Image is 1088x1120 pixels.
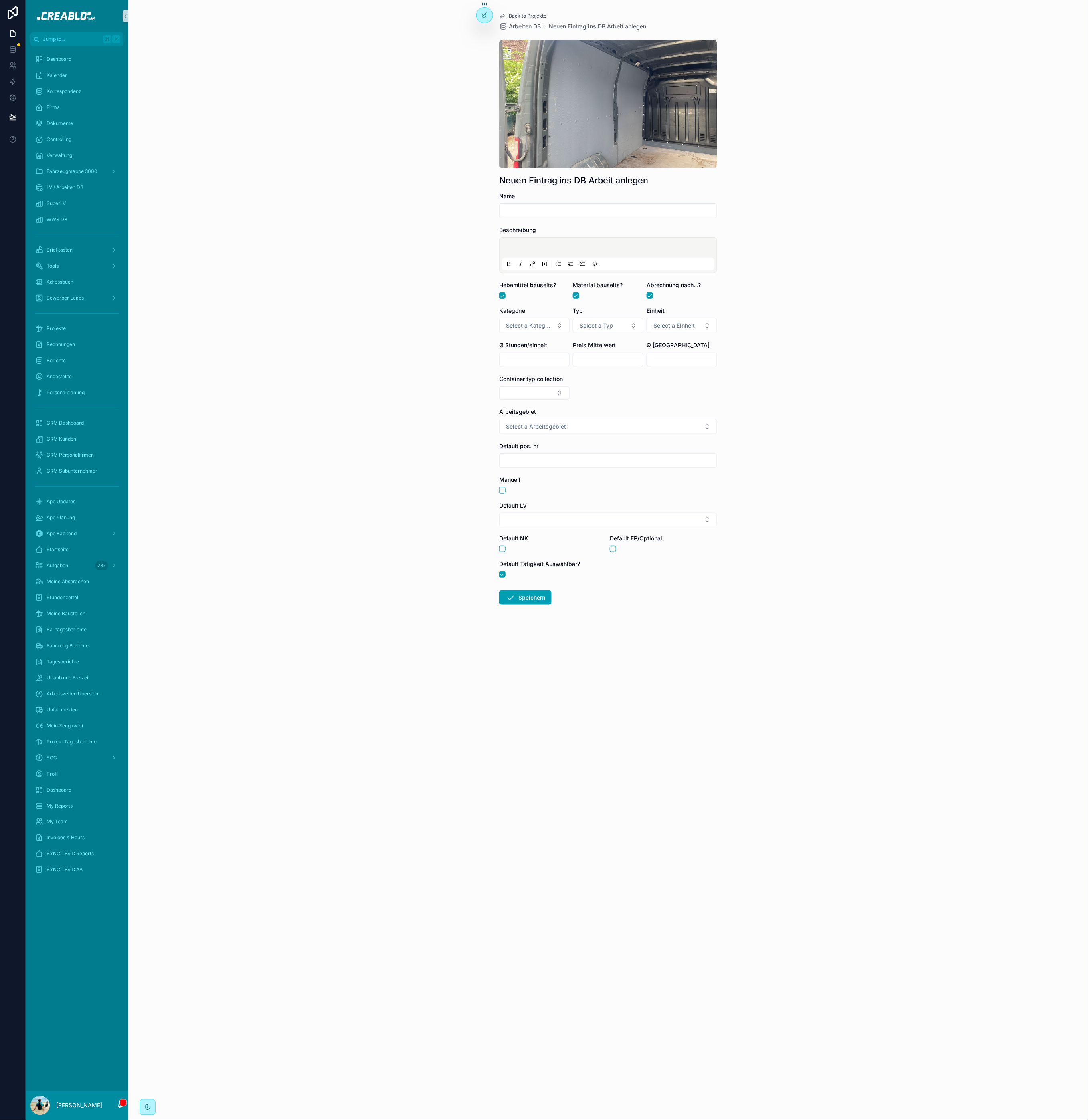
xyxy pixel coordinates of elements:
span: Name [499,193,515,199]
span: Ø [GEOGRAPHIC_DATA] [647,342,710,348]
span: CRM Kunden [47,436,76,442]
span: SuperLV [47,200,66,207]
a: Verwaltung [30,148,123,163]
a: Projekte [30,321,123,336]
span: Bautagesberichte [47,626,87,633]
span: Abrechnung nach...? [647,282,701,288]
span: Default Tätigkeit Auswählbar? [499,560,580,567]
a: Angestellte [30,369,123,384]
span: Invoices & Hours [47,835,85,841]
span: Meine Baustellen [47,610,85,617]
span: Aufgaben [47,562,68,569]
span: SCC [47,755,57,761]
a: Neuen Eintrag ins DB Arbeit anlegen [549,22,646,30]
span: Default EP/Optional [610,535,662,542]
span: Typ [573,307,583,314]
a: App Backend [30,526,123,541]
span: Beschreibung [499,226,536,233]
a: CRM Subunternehmer [30,464,123,478]
button: Select Button [573,318,643,333]
span: CRM Subunternehmer [47,468,97,474]
span: Stundenzettel [47,594,78,601]
a: My Reports [30,799,123,813]
span: Back to Projekte [509,13,546,19]
span: Default LV [499,502,527,509]
a: Dashboard [30,52,123,66]
a: SYNC TEST: AA [30,863,123,877]
span: Select a Einheit [653,322,695,330]
span: Default pos. nr [499,443,538,449]
span: CRM Personalfirmen [47,452,94,458]
span: Controlling [47,136,71,143]
span: Verwaltung [47,152,72,159]
a: App Updates [30,494,123,509]
span: Fahrzeug Berichte [47,643,89,649]
span: Arbeitsgebiet [499,408,536,415]
button: Select Button [647,318,717,333]
h1: Neuen Eintrag ins DB Arbeit anlegen [499,175,648,186]
span: Default NK [499,535,528,542]
a: SuperLV [30,196,123,211]
a: Personalplanung [30,385,123,400]
a: Aufgaben287 [30,558,123,573]
span: Projekt Tagesberichte [47,739,97,745]
span: Select a Kategorie [506,322,553,330]
span: Container typ collection [499,375,563,382]
span: Urlaub und Freizeit [47,675,90,681]
span: Projekte [47,325,66,332]
a: Unfall melden [30,703,123,717]
a: Arbeitszeiten Übersicht [30,687,123,701]
a: Firma [30,100,123,115]
span: Arbeiten DB [509,22,541,30]
a: Profil [30,767,123,781]
span: Bewerber Leads [47,295,84,301]
a: Startseite [30,542,123,557]
span: Jump to... [43,36,100,42]
span: K [113,36,119,42]
div: 287 [95,561,108,570]
a: Dokumente [30,116,123,131]
a: Invoices & Hours [30,831,123,845]
a: CRM Dashboard [30,416,123,430]
a: App Planung [30,510,123,525]
button: Select Button [499,386,570,400]
span: Dokumente [47,120,73,127]
a: Meine Absprachen [30,574,123,589]
button: Select Button [499,419,717,434]
button: Select Button [499,513,717,526]
a: Bewerber Leads [30,291,123,305]
a: Arbeiten DB [499,22,541,30]
span: Briefkasten [47,247,73,253]
span: Select a Typ [580,322,613,330]
span: Ø Stunden/einheit [499,342,547,348]
span: Mein Zeug (wip) [47,723,83,729]
span: WWS DB [47,216,67,223]
a: Meine Baustellen [30,606,123,621]
span: SYNC TEST: Reports [47,851,94,857]
a: Rechnungen [30,337,123,352]
span: Kategorie [499,307,525,314]
button: Select Button [499,318,570,333]
button: Jump to...K [30,32,123,46]
a: Tagesberichte [30,655,123,669]
span: Tools [47,263,59,269]
button: Speichern [499,590,552,605]
span: Profil [47,771,59,777]
span: Tagesberichte [47,659,79,665]
span: Material bauseits? [573,282,623,288]
a: Dashboard [30,783,123,797]
span: Kalender [47,72,67,79]
span: App Updates [47,498,75,505]
span: Select a Arbeitsgebiet [506,423,566,431]
span: Rechnungen [47,341,75,348]
a: WWS DB [30,212,123,227]
a: Bautagesberichte [30,622,123,637]
span: Preis Mittelwert [573,342,616,348]
span: App Planung [47,514,75,521]
a: Controlling [30,132,123,147]
a: Urlaub und Freizeit [30,671,123,685]
span: Arbeitszeiten Übersicht [47,691,100,697]
span: SYNC TEST: AA [47,867,83,873]
a: Stundenzettel [30,590,123,605]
